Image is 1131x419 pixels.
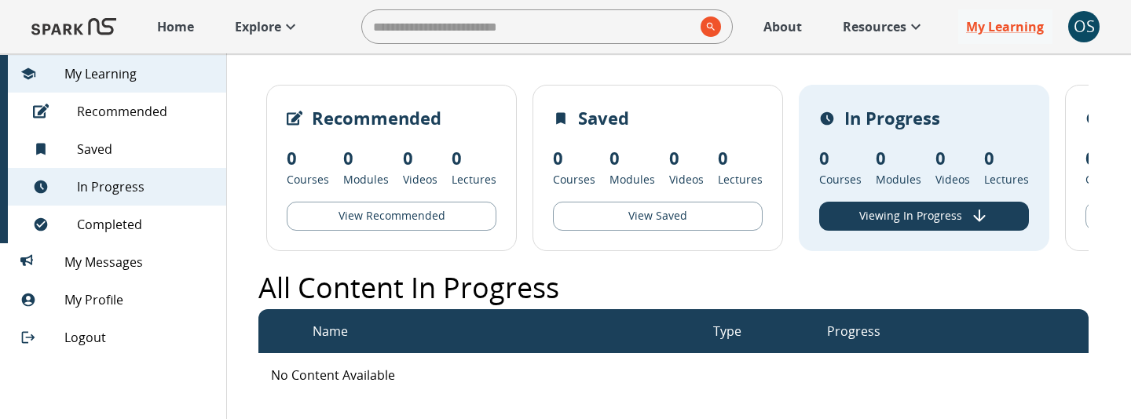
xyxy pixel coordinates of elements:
p: My Learning [966,17,1044,36]
p: Lectures [718,171,763,188]
p: Modules [609,171,655,188]
p: About [763,17,802,36]
p: 0 [403,145,437,171]
a: Resources [835,9,933,44]
p: Courses [287,171,329,188]
p: Videos [935,171,970,188]
p: In Progress [844,105,940,131]
p: 0 [669,145,704,171]
p: 0 [287,145,329,171]
span: Recommended [77,102,214,121]
span: Logout [64,328,214,347]
p: Courses [819,171,862,188]
p: 0 [984,145,1029,171]
p: 0 [343,145,389,171]
button: View Saved [553,202,763,231]
p: Type [713,322,741,341]
button: View Recommended [287,202,496,231]
p: Videos [669,171,704,188]
a: Explore [227,9,308,44]
p: Resources [843,17,906,36]
div: My Messages [8,243,226,281]
p: 0 [609,145,655,171]
p: 0 [935,145,970,171]
span: In Progress [77,177,214,196]
span: Completed [77,215,214,234]
p: No Content Available [271,366,1076,384]
a: My Learning [958,9,1052,44]
p: Progress [827,322,880,341]
p: Explore [235,17,281,36]
p: Lectures [984,171,1029,188]
button: account of current user [1068,11,1100,42]
p: Home [157,17,194,36]
p: 0 [718,145,763,171]
p: 0 [1085,145,1128,171]
p: Modules [343,171,389,188]
p: All Content In Progress [258,267,559,309]
div: Logout [8,319,226,356]
p: 0 [819,145,862,171]
p: 0 [452,145,496,171]
div: My Profile [8,281,226,319]
p: Saved [578,105,629,131]
p: 0 [876,145,921,171]
span: My Learning [64,64,214,83]
p: Lectures [452,171,496,188]
img: Logo of SPARK at Stanford [31,8,116,46]
p: Modules [876,171,921,188]
a: Home [149,9,202,44]
button: search [694,10,721,43]
p: Courses [553,171,595,188]
button: View In Progress [819,202,1029,231]
p: Name [313,322,348,341]
span: My Profile [64,290,214,309]
p: Courses [1085,171,1128,188]
p: 0 [553,145,595,171]
p: Videos [403,171,437,188]
span: Saved [77,140,214,158]
span: My Messages [64,253,214,271]
a: About [756,9,810,44]
p: Recommended [312,105,441,131]
div: OS [1068,11,1100,42]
